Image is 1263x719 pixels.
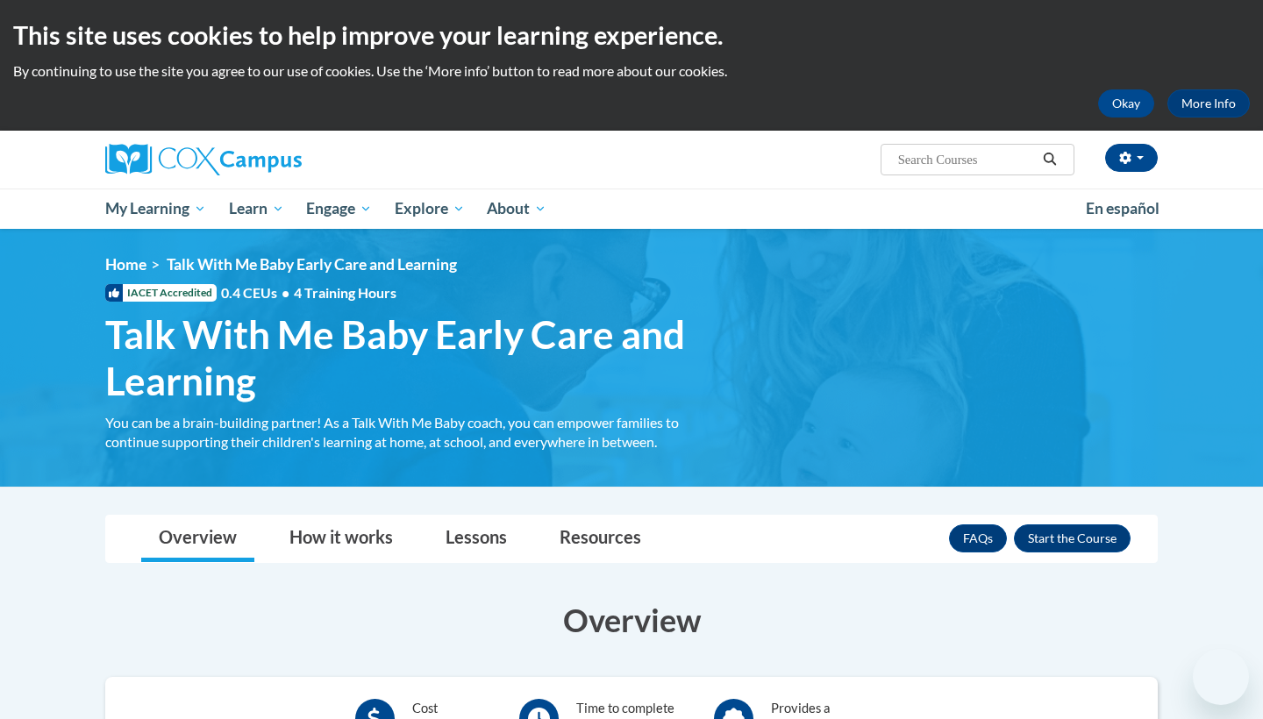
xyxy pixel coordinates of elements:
button: Enroll [1014,524,1131,552]
img: Cox Campus [105,144,302,175]
span: En español [1086,199,1160,217]
a: Cox Campus [105,144,439,175]
a: How it works [272,516,410,562]
span: Talk With Me Baby Early Care and Learning [105,311,710,404]
a: Lessons [428,516,524,562]
a: Overview [141,516,254,562]
span: Engage [306,198,372,219]
span: 0.4 CEUs [221,283,396,303]
span: 4 Training Hours [294,284,396,301]
span: IACET Accredited [105,284,217,302]
h2: This site uses cookies to help improve your learning experience. [13,18,1250,53]
span: Learn [229,198,284,219]
span: Talk With Me Baby Early Care and Learning [167,255,457,274]
span: • [282,284,289,301]
a: More Info [1167,89,1250,117]
div: You can be a brain-building partner! As a Talk With Me Baby coach, you can empower families to co... [105,413,710,452]
a: Resources [542,516,659,562]
a: En español [1074,190,1171,227]
button: Account Settings [1105,144,1158,172]
span: Explore [395,198,465,219]
button: Okay [1098,89,1154,117]
a: My Learning [94,189,218,229]
a: Learn [218,189,296,229]
span: About [487,198,546,219]
button: Search [1037,149,1063,170]
a: Engage [295,189,383,229]
a: Explore [383,189,476,229]
div: Main menu [79,189,1184,229]
a: About [476,189,559,229]
a: FAQs [949,524,1007,552]
span: My Learning [105,198,206,219]
input: Search Courses [896,149,1037,170]
h3: Overview [105,598,1158,642]
iframe: Button to launch messaging window [1193,649,1249,705]
p: By continuing to use the site you agree to our use of cookies. Use the ‘More info’ button to read... [13,61,1250,81]
a: Home [105,255,146,274]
